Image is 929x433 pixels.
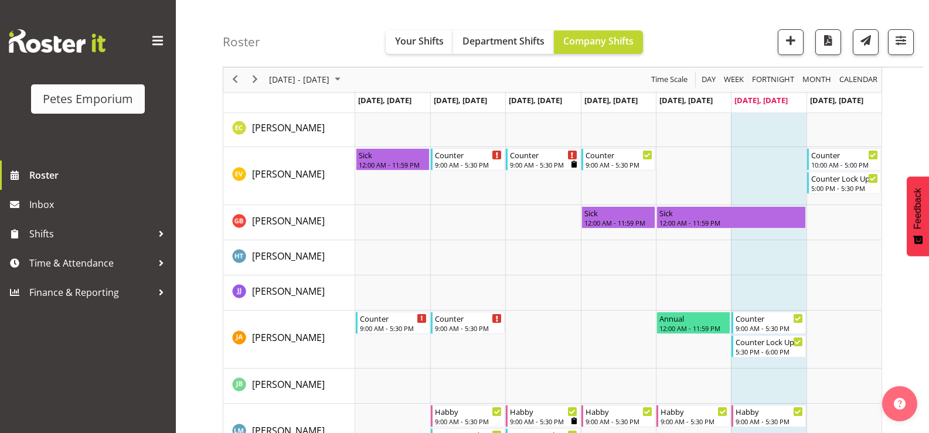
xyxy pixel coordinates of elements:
[650,73,689,87] span: Time Scale
[563,35,634,47] span: Company Shifts
[510,160,577,169] div: 9:00 AM - 5:30 PM
[586,149,652,161] div: Counter
[223,275,355,311] td: Janelle Jonkers resource
[29,225,152,243] span: Shifts
[838,73,879,87] span: calendar
[659,207,803,219] div: Sick
[656,312,730,334] div: Jeseryl Armstrong"s event - Annual Begin From Friday, October 3, 2025 at 12:00:00 AM GMT+13:00 En...
[586,160,652,169] div: 9:00 AM - 5:30 PM
[29,196,170,213] span: Inbox
[736,312,802,324] div: Counter
[778,29,804,55] button: Add a new shift
[584,207,652,219] div: Sick
[586,405,652,417] div: Habby
[894,398,906,410] img: help-xxl-2.png
[267,73,346,87] button: October 2025
[29,284,152,301] span: Finance & Reporting
[252,214,325,227] span: [PERSON_NAME]
[252,249,325,263] a: [PERSON_NAME]
[750,73,797,87] button: Fortnight
[453,30,554,54] button: Department Shifts
[661,405,727,417] div: Habby
[736,323,802,333] div: 9:00 AM - 5:30 PM
[223,112,355,147] td: Emma Croft resource
[435,323,502,333] div: 9:00 AM - 5:30 PM
[731,312,805,334] div: Jeseryl Armstrong"s event - Counter Begin From Saturday, October 4, 2025 at 9:00:00 AM GMT+13:00 ...
[656,405,730,427] div: Lianne Morete"s event - Habby Begin From Friday, October 3, 2025 at 9:00:00 AM GMT+13:00 Ends At ...
[509,95,562,105] span: [DATE], [DATE]
[252,121,325,134] span: [PERSON_NAME]
[29,166,170,184] span: Roster
[736,336,802,347] div: Counter Lock Up
[435,417,502,426] div: 9:00 AM - 5:30 PM
[435,149,502,161] div: Counter
[907,176,929,256] button: Feedback - Show survey
[751,73,795,87] span: Fortnight
[356,148,430,171] div: Eva Vailini"s event - Sick Begin From Monday, September 29, 2025 at 12:00:00 AM GMT+13:00 Ends At...
[225,67,245,92] div: previous period
[736,347,802,356] div: 5:30 PM - 6:00 PM
[700,73,718,87] button: Timeline Day
[506,405,580,427] div: Lianne Morete"s event - Habby Begin From Wednesday, October 1, 2025 at 9:00:00 AM GMT+13:00 Ends ...
[245,67,265,92] div: next period
[462,35,545,47] span: Department Shifts
[659,95,713,105] span: [DATE], [DATE]
[807,172,881,194] div: Eva Vailini"s event - Counter Lock Up Begin From Sunday, October 5, 2025 at 5:00:00 PM GMT+13:00 ...
[252,121,325,135] a: [PERSON_NAME]
[584,218,652,227] div: 12:00 AM - 11:59 PM
[838,73,880,87] button: Month
[581,405,655,427] div: Lianne Morete"s event - Habby Begin From Thursday, October 2, 2025 at 9:00:00 AM GMT+13:00 Ends A...
[435,312,502,324] div: Counter
[247,73,263,87] button: Next
[661,417,727,426] div: 9:00 AM - 5:30 PM
[506,148,580,171] div: Eva Vailini"s event - Counter Begin From Wednesday, October 1, 2025 at 9:00:00 AM GMT+13:00 Ends ...
[395,35,444,47] span: Your Shifts
[252,214,325,228] a: [PERSON_NAME]
[731,405,805,427] div: Lianne Morete"s event - Habby Begin From Saturday, October 4, 2025 at 9:00:00 AM GMT+13:00 Ends A...
[731,335,805,357] div: Jeseryl Armstrong"s event - Counter Lock Up Begin From Saturday, October 4, 2025 at 5:30:00 PM GM...
[554,30,643,54] button: Company Shifts
[510,405,577,417] div: Habby
[227,73,243,87] button: Previous
[358,95,411,105] span: [DATE], [DATE]
[252,167,325,181] a: [PERSON_NAME]
[581,206,655,229] div: Gillian Byford"s event - Sick Begin From Thursday, October 2, 2025 at 12:00:00 AM GMT+13:00 Ends ...
[223,240,355,275] td: Helena Tomlin resource
[252,330,325,345] a: [PERSON_NAME]
[252,284,325,298] a: [PERSON_NAME]
[43,90,133,108] div: Petes Emporium
[807,148,881,171] div: Eva Vailini"s event - Counter Begin From Sunday, October 5, 2025 at 10:00:00 AM GMT+13:00 Ends At...
[811,160,878,169] div: 10:00 AM - 5:00 PM
[223,205,355,240] td: Gillian Byford resource
[431,148,505,171] div: Eva Vailini"s event - Counter Begin From Tuesday, September 30, 2025 at 9:00:00 AM GMT+13:00 Ends...
[656,206,806,229] div: Gillian Byford"s event - Sick Begin From Friday, October 3, 2025 at 12:00:00 AM GMT+13:00 Ends At...
[252,377,325,391] a: [PERSON_NAME]
[811,172,878,184] div: Counter Lock Up
[888,29,914,55] button: Filter Shifts
[386,30,453,54] button: Your Shifts
[356,312,430,334] div: Jeseryl Armstrong"s event - Counter Begin From Monday, September 29, 2025 at 9:00:00 AM GMT+13:00...
[659,323,727,333] div: 12:00 AM - 11:59 PM
[223,147,355,205] td: Eva Vailini resource
[431,405,505,427] div: Lianne Morete"s event - Habby Begin From Tuesday, September 30, 2025 at 9:00:00 AM GMT+13:00 Ends...
[584,95,638,105] span: [DATE], [DATE]
[252,168,325,180] span: [PERSON_NAME]
[510,417,577,426] div: 9:00 AM - 5:30 PM
[801,73,833,87] button: Timeline Month
[29,254,152,272] span: Time & Attendance
[434,95,487,105] span: [DATE], [DATE]
[265,67,348,92] div: Sep 29 - Oct 05, 2025
[736,417,802,426] div: 9:00 AM - 5:30 PM
[431,312,505,334] div: Jeseryl Armstrong"s event - Counter Begin From Tuesday, September 30, 2025 at 9:00:00 AM GMT+13:0...
[510,149,577,161] div: Counter
[360,323,427,333] div: 9:00 AM - 5:30 PM
[734,95,788,105] span: [DATE], [DATE]
[252,378,325,391] span: [PERSON_NAME]
[659,312,727,324] div: Annual
[435,405,502,417] div: Habby
[268,73,331,87] span: [DATE] - [DATE]
[586,417,652,426] div: 9:00 AM - 5:30 PM
[360,312,427,324] div: Counter
[722,73,746,87] button: Timeline Week
[223,35,260,49] h4: Roster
